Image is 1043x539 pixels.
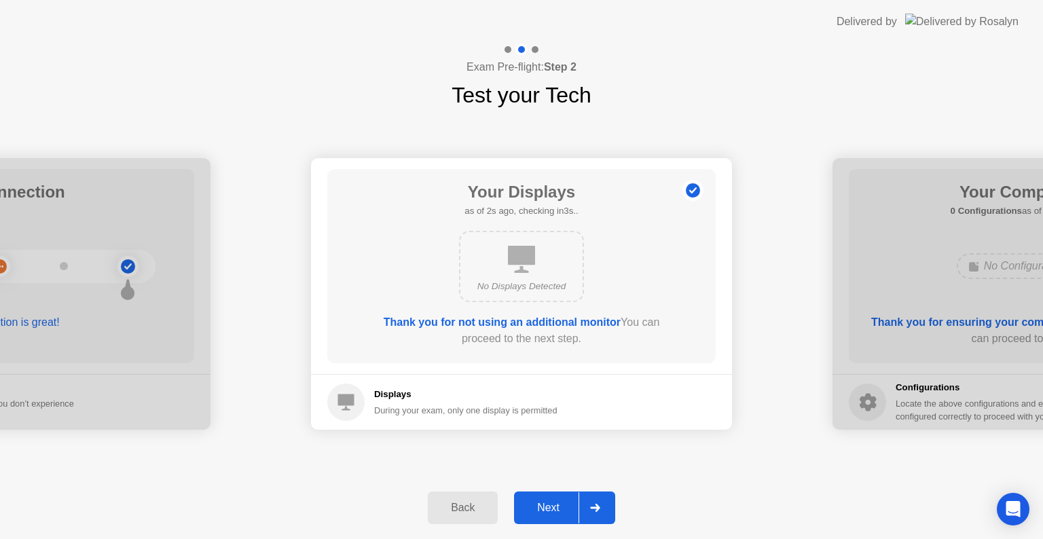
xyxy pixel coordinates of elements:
button: Back [428,491,498,524]
div: Delivered by [837,14,897,30]
img: Delivered by Rosalyn [905,14,1019,29]
div: You can proceed to the next step. [366,314,677,347]
h4: Exam Pre-flight: [466,59,577,75]
h1: Test your Tech [452,79,591,111]
b: Thank you for not using an additional monitor [384,316,621,328]
div: Back [432,502,494,514]
div: No Displays Detected [471,280,572,293]
button: Next [514,491,615,524]
h5: Displays [374,388,557,401]
h5: as of 2s ago, checking in3s.. [464,204,578,218]
b: Step 2 [544,61,577,73]
div: During your exam, only one display is permitted [374,404,557,417]
h1: Your Displays [464,180,578,204]
div: Open Intercom Messenger [997,493,1029,525]
div: Next [518,502,579,514]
